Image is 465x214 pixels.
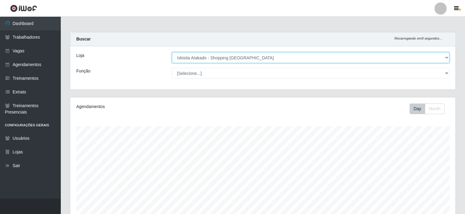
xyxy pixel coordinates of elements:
button: Day [410,103,425,114]
i: Recarregando em 9 segundos... [394,37,442,40]
img: CoreUI Logo [10,5,37,12]
div: Agendamentos [76,103,226,110]
div: First group [410,103,445,114]
strong: Buscar [76,37,91,41]
div: Toolbar with button groups [410,103,449,114]
button: Month [425,103,445,114]
label: Loja [76,52,84,59]
label: Função [76,68,91,74]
